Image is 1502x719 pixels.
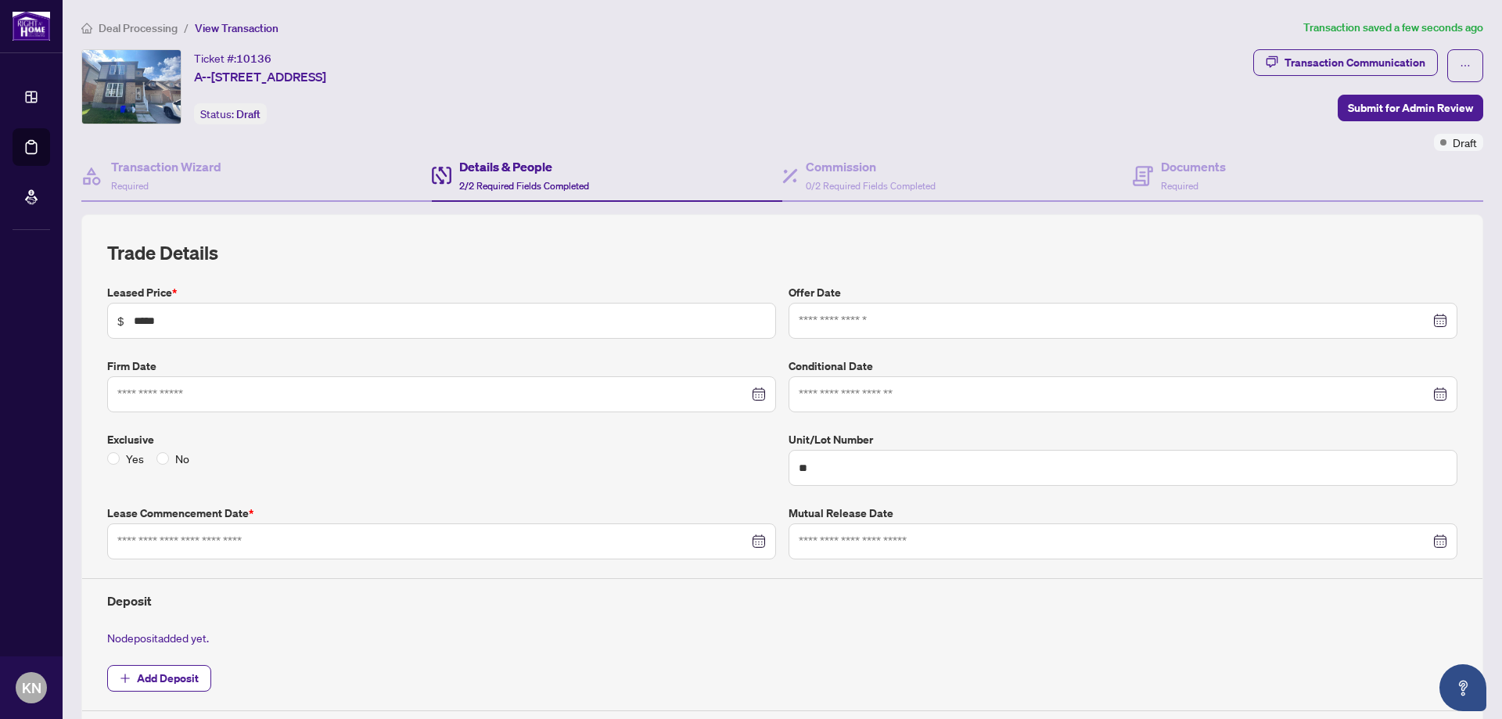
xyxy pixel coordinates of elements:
button: Add Deposit [107,665,211,692]
span: home [81,23,92,34]
label: Unit/Lot Number [789,431,1457,448]
label: Mutual Release Date [789,505,1457,522]
label: Lease Commencement Date [107,505,776,522]
label: Conditional Date [789,358,1457,375]
button: Submit for Admin Review [1338,95,1483,121]
span: Draft [236,107,261,121]
div: Status: [194,103,267,124]
span: 2/2 Required Fields Completed [459,180,589,192]
label: Firm Date [107,358,776,375]
span: Required [111,180,149,192]
li: / [184,19,189,37]
span: Yes [120,450,150,467]
span: Submit for Admin Review [1348,95,1473,120]
span: A--[STREET_ADDRESS] [194,67,326,86]
label: Offer Date [789,284,1457,301]
span: No [169,450,196,467]
span: Draft [1453,134,1477,151]
label: Leased Price [107,284,776,301]
div: Ticket #: [194,49,271,67]
span: ellipsis [1460,60,1471,71]
h2: Trade Details [107,240,1457,265]
article: Transaction saved a few seconds ago [1303,19,1483,37]
h4: Commission [806,157,936,176]
img: IMG-S12241749_1.jpg [82,50,181,124]
h4: Deposit [107,591,1457,610]
span: 10136 [236,52,271,66]
h4: Documents [1161,157,1226,176]
img: logo [13,12,50,41]
span: View Transaction [195,21,278,35]
button: Transaction Communication [1253,49,1438,76]
button: Open asap [1439,664,1486,711]
span: Deal Processing [99,21,178,35]
label: Exclusive [107,431,776,448]
div: Transaction Communication [1285,50,1425,75]
h4: Transaction Wizard [111,157,221,176]
span: No deposit added yet. [107,631,209,645]
span: Required [1161,180,1198,192]
span: $ [117,312,124,329]
span: KN [22,677,41,699]
span: 0/2 Required Fields Completed [806,180,936,192]
span: Add Deposit [137,666,199,691]
h4: Details & People [459,157,589,176]
span: plus [120,673,131,684]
